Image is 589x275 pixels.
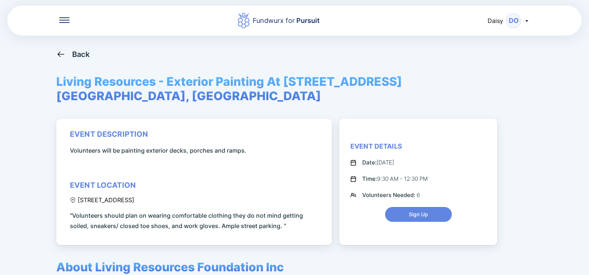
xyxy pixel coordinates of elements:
span: "Volunteers should plan on wearing comfortable clothing they do not mind getting soiled, sneakers... [70,210,321,231]
span: Date: [362,159,377,166]
div: [STREET_ADDRESS] [70,196,134,204]
span: About Living Resources Foundation Inc [56,260,284,274]
button: Sign Up [385,207,452,222]
div: DO [506,13,521,28]
span: Pursuit [295,17,320,24]
div: Fundwurx for [253,16,320,26]
span: Volunteers Needed: [362,191,417,198]
div: event description [70,130,148,139]
div: 6 [362,191,420,200]
div: [DATE] [362,158,394,167]
span: Living Resources - Exterior Painting At [STREET_ADDRESS] [GEOGRAPHIC_DATA], [GEOGRAPHIC_DATA] [56,74,533,103]
span: Sign Up [409,211,428,218]
div: Back [72,50,90,59]
div: Event Details [350,142,402,151]
span: Volunteers will be painting exterior decks, porches and ramps. [70,145,246,156]
div: event location [70,181,136,190]
div: 9:30 AM - 12:30 PM [362,174,428,183]
span: Daisy [488,17,503,24]
span: Time: [362,175,377,182]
